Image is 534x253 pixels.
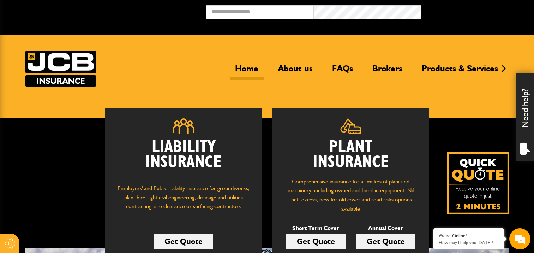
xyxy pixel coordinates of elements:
p: Annual Cover [356,224,415,233]
p: How may I help you today? [439,240,499,245]
div: Need help? [516,73,534,161]
a: Get Quote [356,234,415,249]
img: JCB Insurance Services logo [25,51,96,87]
p: Short Term Cover [286,224,346,233]
p: Employers' and Public Liability insurance for groundworks, plant hire, light civil engineering, d... [116,184,251,218]
a: Get your insurance quote isn just 2-minutes [447,152,509,214]
h2: Liability Insurance [116,140,251,177]
p: Comprehensive insurance for all makes of plant and machinery, including owned and hired in equipm... [283,177,419,213]
a: FAQs [327,63,358,80]
div: We're Online! [439,233,499,239]
a: Get Quote [286,234,346,249]
a: Home [230,63,264,80]
a: JCB Insurance Services [25,51,96,87]
img: Quick Quote [447,152,509,214]
a: About us [272,63,318,80]
a: Brokers [367,63,408,80]
a: Get Quote [154,234,213,249]
a: Products & Services [416,63,503,80]
h2: Plant Insurance [283,140,419,170]
button: Broker Login [421,5,529,16]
